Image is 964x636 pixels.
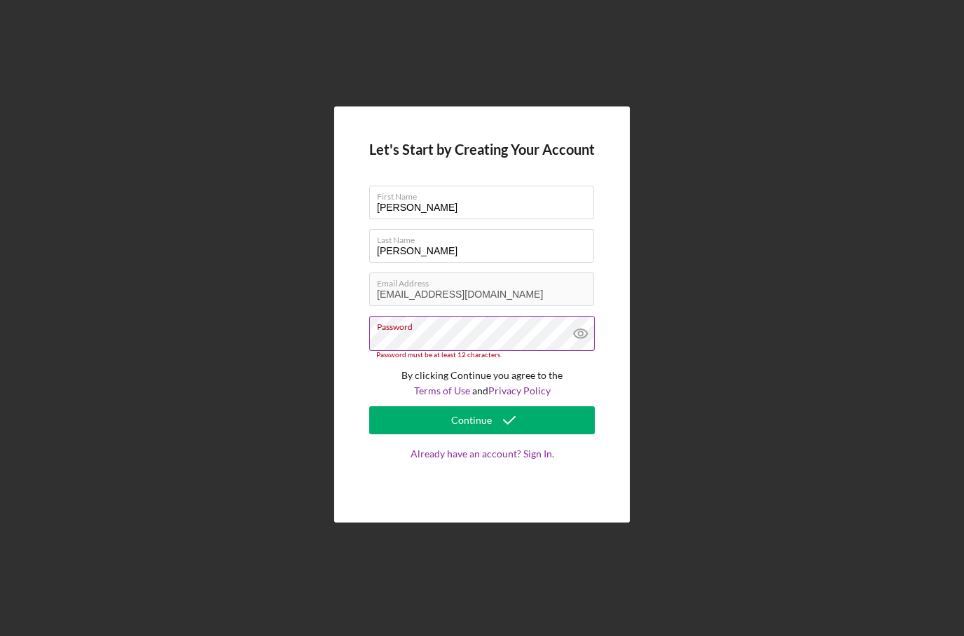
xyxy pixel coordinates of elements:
h4: Let's Start by Creating Your Account [369,141,595,158]
div: Password must be at least 12 characters. [369,351,595,359]
a: Terms of Use [414,385,470,396]
a: Already have an account? Sign In. [369,448,595,488]
label: Email Address [377,273,594,289]
div: Continue [451,406,492,434]
p: By clicking Continue you agree to the and [369,368,595,399]
label: Last Name [377,230,594,245]
button: Continue [369,406,595,434]
label: First Name [377,186,594,202]
a: Privacy Policy [488,385,551,396]
label: Password [377,317,594,332]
